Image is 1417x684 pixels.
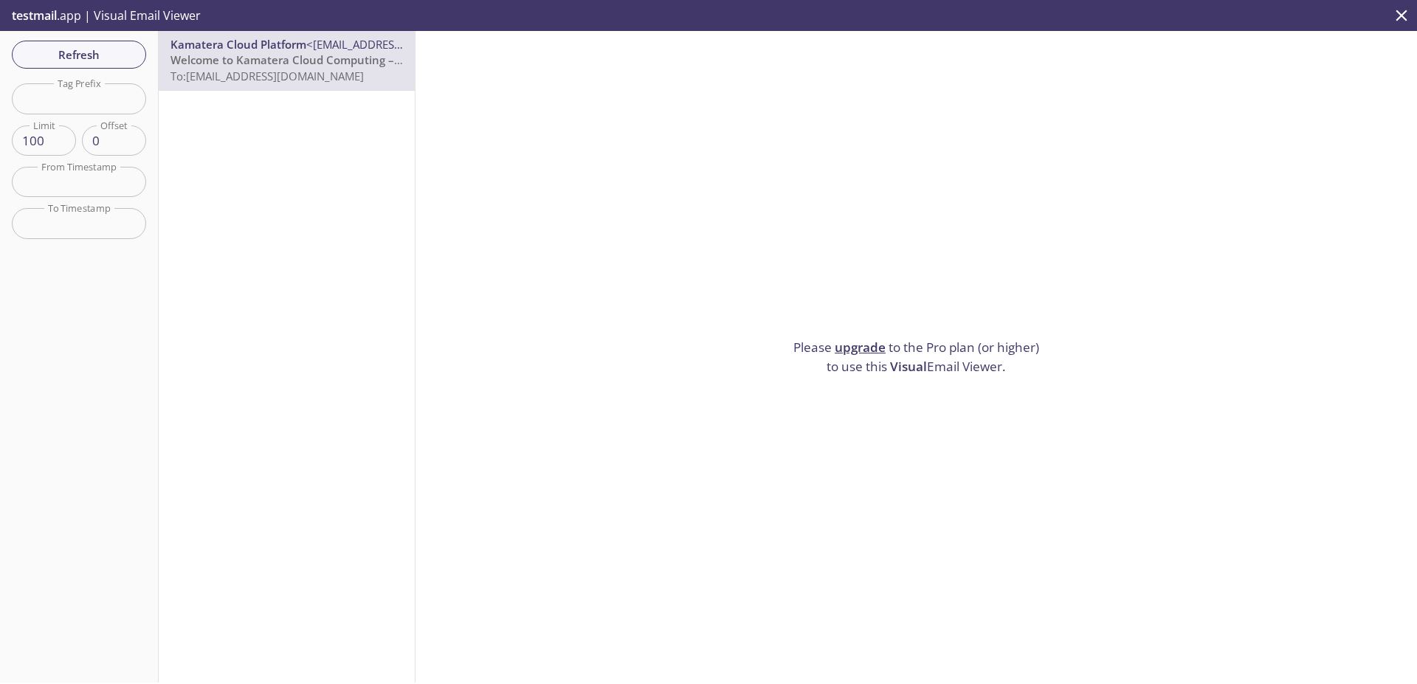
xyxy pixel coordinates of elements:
nav: emails [159,31,415,91]
div: Kamatera Cloud Platform<[EMAIL_ADDRESS][DOMAIN_NAME]>Welcome to Kamatera Cloud Computing – Accoun... [159,31,415,90]
span: Kamatera Cloud Platform [170,37,306,52]
span: <[EMAIL_ADDRESS][DOMAIN_NAME]> [306,37,497,52]
span: testmail [12,7,57,24]
span: To: [EMAIL_ADDRESS][DOMAIN_NAME] [170,69,364,83]
span: Welcome to Kamatera Cloud Computing – Account Validation [170,52,497,67]
button: Refresh [12,41,146,69]
span: Visual [890,358,927,375]
a: upgrade [835,339,886,356]
p: Please to the Pro plan (or higher) to use this Email Viewer. [787,338,1046,376]
span: Refresh [24,45,134,64]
